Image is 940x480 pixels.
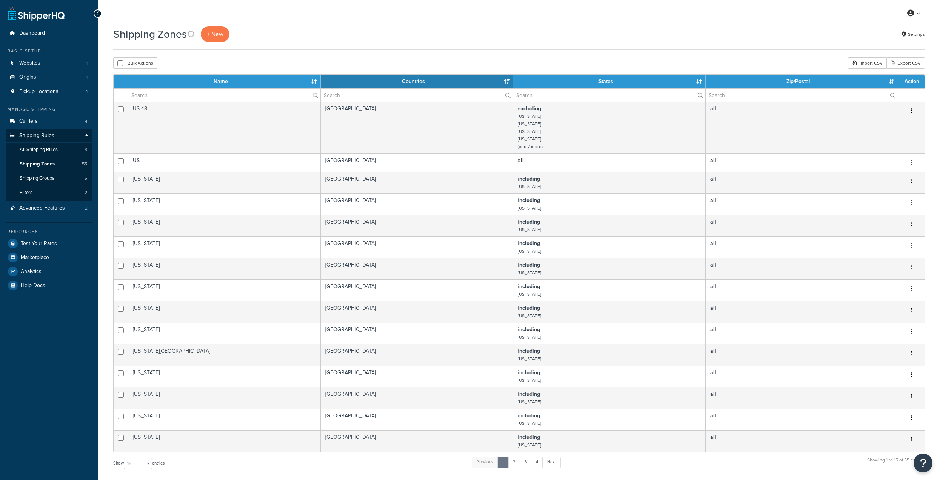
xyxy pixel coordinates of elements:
b: all [710,175,716,183]
a: Help Docs [6,279,92,292]
a: Dashboard [6,26,92,40]
small: [US_STATE] [518,113,541,120]
a: 2 [508,457,520,468]
span: Advanced Features [19,205,65,211]
td: [US_STATE] [128,301,321,323]
input: Search [513,89,705,102]
li: Marketplace [6,251,92,264]
span: 2 [85,190,87,196]
li: Shipping Zones [6,157,92,171]
small: [US_STATE] [518,128,541,135]
span: Analytics [21,269,42,275]
b: including [518,433,540,441]
a: Carriers 4 [6,114,92,128]
a: Filters 2 [6,186,92,200]
li: Websites [6,56,92,70]
b: including [518,239,540,247]
b: including [518,347,540,355]
b: all [710,282,716,290]
td: US [128,153,321,172]
span: Carriers [19,118,38,125]
td: [US_STATE] [128,387,321,409]
b: all [710,304,716,312]
label: Show entries [113,458,165,469]
li: Pickup Locations [6,85,92,99]
td: [GEOGRAPHIC_DATA] [321,409,513,430]
div: Manage Shipping [6,106,92,113]
a: Analytics [6,265,92,278]
span: Filters [20,190,32,196]
a: Next [542,457,561,468]
span: + New [207,30,223,39]
td: [GEOGRAPHIC_DATA] [321,153,513,172]
th: Action [898,75,925,88]
button: Bulk Actions [113,57,157,69]
li: Carriers [6,114,92,128]
li: Origins [6,70,92,84]
b: including [518,326,540,333]
b: all [710,261,716,269]
h1: Shipping Zones [113,27,187,42]
th: Countries: activate to sort column ascending [321,75,513,88]
b: including [518,175,540,183]
b: all [518,156,524,164]
td: [US_STATE] [128,236,321,258]
small: [US_STATE] [518,248,541,255]
td: [GEOGRAPHIC_DATA] [321,323,513,344]
a: ShipperHQ Home [8,6,65,21]
a: Origins 1 [6,70,92,84]
td: [GEOGRAPHIC_DATA] [321,279,513,301]
a: 1 [497,457,509,468]
td: [GEOGRAPHIC_DATA] [321,215,513,236]
td: [US_STATE] [128,215,321,236]
span: 1 [86,88,88,95]
a: Pickup Locations 1 [6,85,92,99]
th: Zip/Postal: activate to sort column ascending [706,75,898,88]
small: [US_STATE] [518,120,541,127]
th: States: activate to sort column ascending [513,75,706,88]
small: [US_STATE] [518,398,541,405]
b: including [518,261,540,269]
span: Dashboard [19,30,45,37]
span: 5 [85,175,87,182]
a: Shipping Groups 5 [6,171,92,185]
span: All Shipping Rules [20,147,58,153]
b: all [710,196,716,204]
span: Marketplace [21,255,49,261]
td: [US_STATE] [128,366,321,387]
div: Showing 1 to 15 of 55 entries [867,456,925,472]
b: all [710,239,716,247]
span: Shipping Zones [20,161,55,167]
b: all [710,326,716,333]
small: [US_STATE] [518,291,541,298]
a: Test Your Rates [6,237,92,250]
span: 3 [85,147,87,153]
td: [US_STATE][GEOGRAPHIC_DATA] [128,344,321,366]
td: [GEOGRAPHIC_DATA] [321,366,513,387]
b: all [710,412,716,420]
td: [GEOGRAPHIC_DATA] [321,387,513,409]
td: [US_STATE] [128,430,321,452]
small: [US_STATE] [518,441,541,448]
td: [GEOGRAPHIC_DATA] [321,193,513,215]
span: 55 [82,161,87,167]
a: All Shipping Rules 3 [6,143,92,157]
a: + New [201,26,229,42]
div: Import CSV [848,57,886,69]
a: 3 [520,457,532,468]
td: US 48 [128,102,321,153]
span: Help Docs [21,282,45,289]
b: including [518,304,540,312]
b: including [518,369,540,377]
a: 4 [531,457,543,468]
a: Advanced Features 2 [6,201,92,215]
b: all [710,390,716,398]
td: [GEOGRAPHIC_DATA] [321,301,513,323]
small: [US_STATE] [518,312,541,319]
td: [GEOGRAPHIC_DATA] [321,344,513,366]
b: including [518,390,540,398]
td: [US_STATE] [128,193,321,215]
small: [US_STATE] [518,205,541,211]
